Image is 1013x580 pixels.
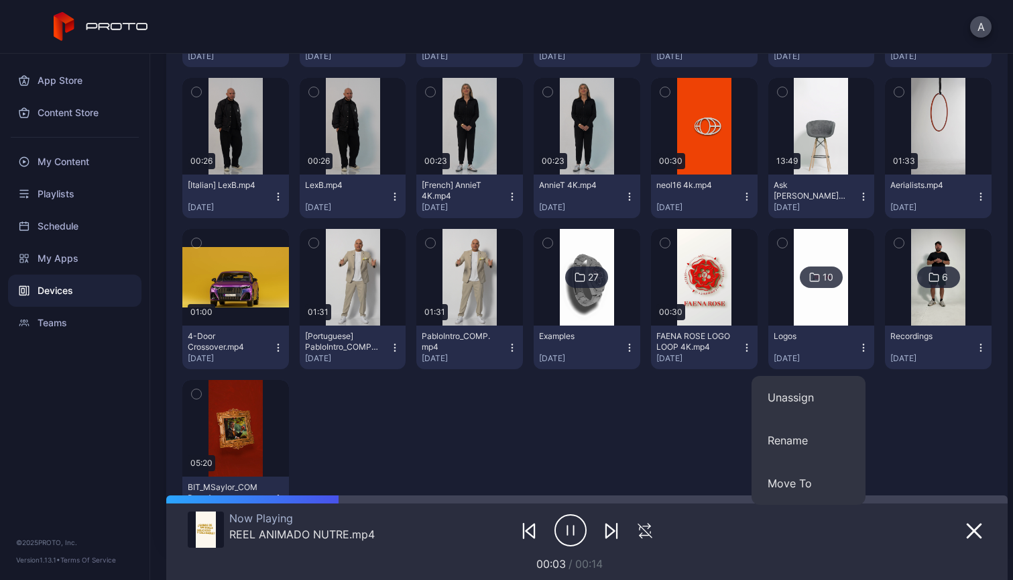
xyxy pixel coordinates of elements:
button: BIT_MSaylor_COMP.mp4[DATE] [182,477,289,520]
div: AnnieT 4K.mp4 [539,180,613,191]
button: Aerialists.mp4[DATE] [885,175,992,218]
button: AnnieT 4K.mp4[DATE] [534,175,640,218]
div: [Italian] LexB.mp4 [188,180,261,191]
div: neol16 4k.mp4 [656,180,730,191]
button: PabloIntro_COMP.mp4[DATE] [416,326,523,369]
button: Rename [752,419,866,462]
div: [DATE] [890,202,975,213]
div: 6 [942,271,948,283]
div: 27 [588,271,599,283]
div: Ask Tim Draper Anything(1).mp4 [774,180,847,201]
button: [French] AnnieT 4K.mp4[DATE] [416,175,523,218]
span: 00:03 [536,557,566,571]
div: [DATE] [305,202,390,213]
div: [DATE] [774,51,859,62]
span: / [569,557,573,571]
div: [DATE] [539,51,624,62]
button: Examples[DATE] [534,326,640,369]
div: FAENA ROSE LOGO LOOP 4K.mp4 [656,331,730,352]
div: Logos [774,331,847,342]
button: Logos[DATE] [768,326,875,369]
button: Ask [PERSON_NAME] Anything(1).mp4[DATE] [768,175,875,218]
a: App Store [8,64,141,97]
div: Now Playing [229,512,375,525]
button: LexB.mp4[DATE] [300,175,406,218]
div: [DATE] [656,202,741,213]
a: Playlists [8,178,141,210]
a: Teams [8,307,141,339]
div: Aerialists.mp4 [890,180,964,191]
div: [DATE] [774,353,859,364]
div: [DATE] [890,353,975,364]
div: [DATE] [890,51,975,62]
button: Move To [752,462,866,505]
button: [Italian] LexB.mp4[DATE] [182,175,289,218]
a: My Content [8,146,141,178]
button: 4-Door Crossover.mp4[DATE] [182,326,289,369]
div: PabloIntro_COMP.mp4 [422,331,495,352]
div: Examples [539,331,613,342]
div: [DATE] [188,202,273,213]
div: [DATE] [774,202,859,213]
div: [DATE] [539,353,624,364]
button: Unassign [752,376,866,419]
button: neol16 4k.mp4[DATE] [651,175,758,218]
div: 10 [823,271,833,283]
div: BIT_MSaylor_COMP.mp4 [188,482,261,503]
div: [DATE] [188,353,273,364]
a: Schedule [8,210,141,242]
div: [French] AnnieT 4K.mp4 [422,180,495,201]
div: [DATE] [539,202,624,213]
div: [Portuguese] PabloIntro_COMP.mp4 [305,331,379,352]
div: [DATE] [305,353,390,364]
div: [DATE] [422,353,507,364]
div: LexB.mp4 [305,180,379,191]
div: [DATE] [422,51,507,62]
div: REEL ANIMADO NUTRE.mp4 [229,528,375,541]
div: © 2025 PROTO, Inc. [16,537,133,548]
div: 4-Door Crossover.mp4 [188,331,261,352]
a: My Apps [8,242,141,275]
div: [DATE] [422,202,507,213]
div: [DATE] [305,51,390,62]
div: Recordings [890,331,964,342]
button: FAENA ROSE LOGO LOOP 4K.mp4[DATE] [651,326,758,369]
a: Content Store [8,97,141,129]
span: 00:14 [575,557,603,571]
div: [DATE] [656,353,741,364]
div: [DATE] [188,51,273,62]
div: [DATE] [656,51,741,62]
a: Terms Of Service [60,556,116,564]
button: [Portuguese] PabloIntro_COMP.mp4[DATE] [300,326,406,369]
span: Version 1.13.1 • [16,556,60,564]
button: A [970,16,992,38]
a: Devices [8,275,141,307]
button: Recordings[DATE] [885,326,992,369]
